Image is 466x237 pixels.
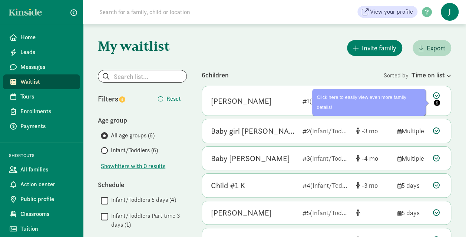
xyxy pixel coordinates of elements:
[356,126,391,136] div: [object Object]
[211,95,272,107] div: Andre S
[98,180,187,190] div: Schedule
[361,181,378,190] span: -3
[412,70,451,80] div: Time on list
[413,40,451,56] button: Export
[98,93,142,104] div: Filters
[108,211,187,229] label: Infant/Toddlers Part time 3 days (1)
[3,104,80,119] a: Enrollments
[3,162,80,177] a: All families
[303,180,350,190] div: 4
[3,192,80,207] a: Public profile
[20,122,74,131] span: Payments
[20,180,74,189] span: Action center
[95,4,303,19] input: Search for a family, child or location
[108,196,176,204] label: Infant/Toddlers 5 days (4)
[20,48,74,57] span: Leads
[211,207,272,219] div: Liliana Englebert
[211,153,290,164] div: Baby Meade
[166,94,181,103] span: Reset
[362,43,396,53] span: Invite family
[20,33,74,42] span: Home
[310,208,358,217] span: (Infant/Toddlers)
[211,125,297,137] div: Baby girl Castro
[357,6,417,18] a: View your profile
[370,7,413,16] span: View your profile
[356,153,391,163] div: [object Object]
[310,181,358,190] span: (Infant/Toddlers)
[303,153,350,163] div: 3
[397,208,427,218] div: 5 days
[3,74,80,89] a: Waitlist
[310,97,357,105] span: (Infant/Toddlers)
[3,177,80,192] a: Action center
[310,127,358,135] span: (Infant/Toddlers)
[20,92,74,101] span: Tours
[101,162,165,171] span: Show filters with 0 results
[98,39,187,53] h1: My waitlist
[111,131,155,140] span: All age groups (6)
[152,91,187,106] button: Reset
[20,195,74,204] span: Public profile
[3,30,80,45] a: Home
[3,221,80,236] a: Tuition
[384,70,451,80] div: Sorted by
[101,162,165,171] button: Showfilters with 0 results
[98,70,186,82] input: Search list...
[20,210,74,218] span: Classrooms
[3,60,80,74] a: Messages
[3,89,80,104] a: Tours
[202,70,384,80] div: 6 children
[3,119,80,134] a: Payments
[303,126,350,136] div: 2
[397,180,427,190] div: 5 days
[211,180,245,191] div: Child #1 K
[303,208,350,218] div: 5
[356,208,391,218] div: [object Object]
[397,153,427,163] div: Multiple
[310,154,358,163] span: (Infant/Toddlers)
[20,63,74,71] span: Messages
[111,146,158,155] span: Infant/Toddlers (6)
[397,126,427,136] div: Multiple
[347,40,402,56] button: Invite family
[98,115,187,125] div: Age group
[361,127,378,135] span: -3
[356,180,391,190] div: [object Object]
[303,96,350,106] div: 1
[441,3,459,21] span: J
[429,201,466,237] iframe: Chat Widget
[20,165,74,174] span: All families
[20,224,74,233] span: Tuition
[361,154,378,163] span: -4
[427,43,445,53] span: Export
[20,77,74,86] span: Waitlist
[3,207,80,221] a: Classrooms
[3,45,80,60] a: Leads
[20,107,74,116] span: Enrollments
